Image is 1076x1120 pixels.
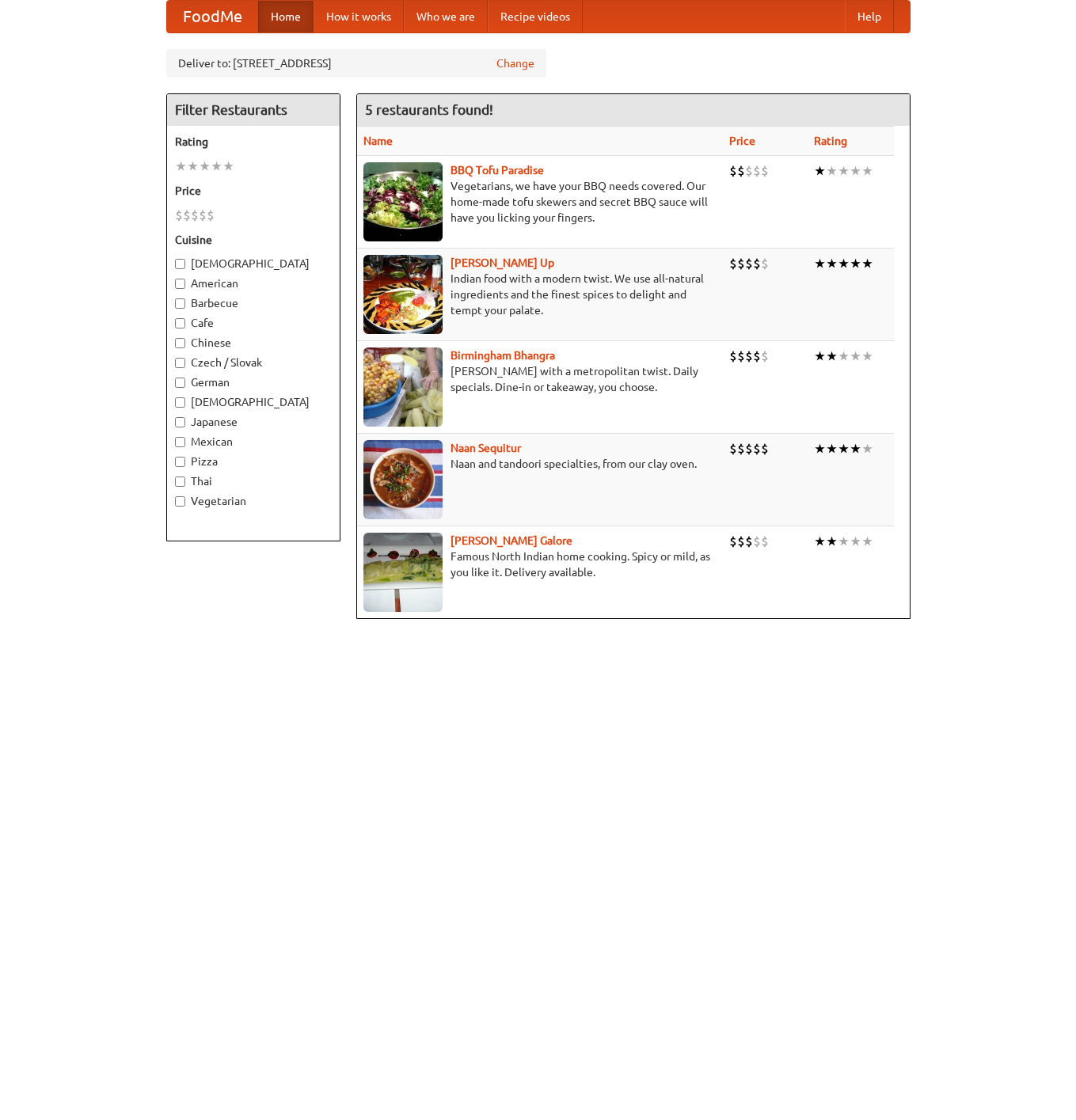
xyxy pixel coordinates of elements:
li: $ [737,440,745,457]
li: $ [753,347,761,365]
a: Naan Sequitur [451,442,521,454]
li: ★ [187,158,199,175]
li: $ [737,347,745,365]
li: ★ [826,533,838,550]
input: Mexican [175,437,185,447]
li: ★ [850,255,861,272]
a: Change [496,55,534,71]
ng-pluralize: 5 restaurants found! [365,102,493,117]
h5: Cuisine [175,232,332,248]
li: $ [737,533,745,550]
li: ★ [850,162,861,180]
label: Cafe [175,315,332,331]
li: $ [753,533,761,550]
li: ★ [222,158,234,175]
li: ★ [826,440,838,457]
p: Naan and tandoori specialties, from our clay oven. [363,456,717,472]
label: [DEMOGRAPHIC_DATA] [175,394,332,410]
li: ★ [814,533,826,550]
input: Thai [175,476,185,487]
p: Indian food with a modern twist. We use all-natural ingredients and the finest spices to delight ... [363,271,717,318]
li: ★ [211,158,222,175]
li: $ [761,162,769,180]
label: American [175,275,332,291]
a: BBQ Tofu Paradise [451,164,544,177]
label: Thai [175,473,332,489]
li: $ [761,347,769,365]
li: ★ [861,255,873,272]
li: $ [737,162,745,180]
label: German [175,374,332,390]
label: Vegetarian [175,493,332,509]
li: $ [761,533,769,550]
li: $ [729,255,737,272]
label: Mexican [175,434,332,450]
li: $ [191,207,199,224]
a: FoodMe [167,1,258,32]
input: Chinese [175,338,185,348]
a: Price [729,135,755,147]
li: ★ [861,162,873,180]
input: [DEMOGRAPHIC_DATA] [175,259,185,269]
p: Famous North Indian home cooking. Spicy or mild, as you like it. Delivery available. [363,549,717,580]
a: Who we are [404,1,488,32]
b: [PERSON_NAME] Galore [451,534,572,547]
li: ★ [826,347,838,365]
li: $ [745,440,753,457]
li: $ [175,207,183,224]
li: ★ [175,158,187,175]
a: How it works [314,1,404,32]
li: $ [745,162,753,180]
h4: Filter Restaurants [167,94,340,126]
li: ★ [838,255,850,272]
label: Barbecue [175,295,332,311]
label: [DEMOGRAPHIC_DATA] [175,256,332,271]
li: ★ [850,347,861,365]
li: ★ [826,162,838,180]
h5: Price [175,183,332,199]
a: Name [363,135,393,147]
img: naansequitur.jpg [363,440,443,519]
li: ★ [861,440,873,457]
li: $ [199,207,207,224]
label: Japanese [175,414,332,430]
a: Home [258,1,314,32]
p: [PERSON_NAME] with a metropolitan twist. Daily specials. Dine-in or takeaway, you choose. [363,363,717,395]
li: $ [745,255,753,272]
li: $ [729,162,737,180]
label: Chinese [175,335,332,351]
input: Barbecue [175,298,185,309]
a: Recipe videos [488,1,583,32]
a: Birmingham Bhangra [451,349,555,362]
li: ★ [861,347,873,365]
li: $ [753,162,761,180]
li: ★ [814,162,826,180]
li: $ [753,255,761,272]
input: Czech / Slovak [175,358,185,368]
input: Vegetarian [175,496,185,507]
li: $ [737,255,745,272]
a: Rating [814,135,847,147]
img: bhangra.jpg [363,347,443,427]
li: ★ [861,533,873,550]
li: ★ [199,158,211,175]
li: ★ [814,440,826,457]
li: ★ [814,347,826,365]
li: $ [761,255,769,272]
li: $ [745,533,753,550]
li: ★ [850,440,861,457]
li: $ [207,207,215,224]
img: currygalore.jpg [363,533,443,612]
li: ★ [838,533,850,550]
input: Japanese [175,417,185,427]
input: German [175,378,185,388]
h5: Rating [175,134,332,150]
li: ★ [838,347,850,365]
a: Help [845,1,894,32]
img: curryup.jpg [363,255,443,334]
li: $ [745,347,753,365]
input: American [175,279,185,289]
li: $ [183,207,191,224]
